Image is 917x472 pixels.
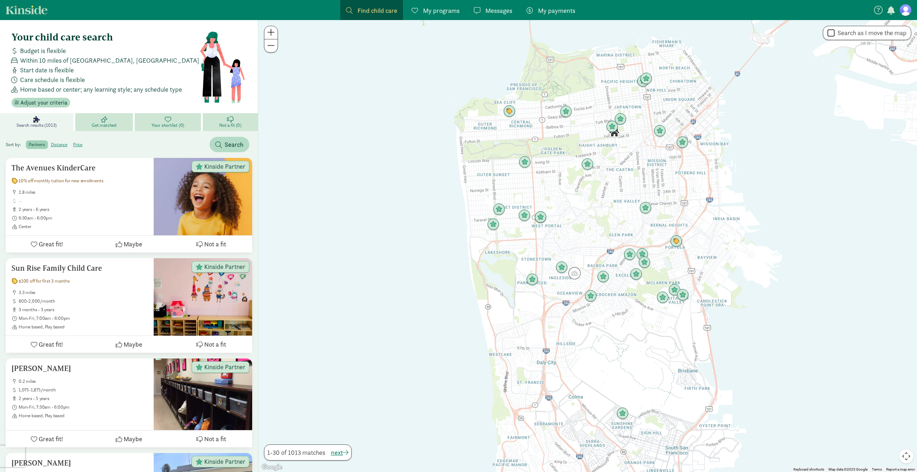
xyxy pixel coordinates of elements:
[886,467,915,471] a: Report a map error
[6,336,88,353] button: Great fit!
[88,336,170,353] button: Maybe
[331,448,349,457] button: next
[19,278,70,284] span: $100 off for first 3 months
[556,261,568,274] div: Click to see details
[19,215,148,221] span: 6:30am - 6:00pm
[19,404,148,410] span: Mon-Fri, 7:30am - 6:00pm
[608,127,620,139] div: Click to see details
[423,6,460,15] span: My programs
[585,290,597,302] div: Click to see details
[75,113,135,131] a: Get matched
[210,137,249,152] button: Search
[677,289,689,301] div: Click to see details
[19,298,148,304] span: 800-2,000/month
[19,189,148,195] span: 2.8 miles
[19,207,148,212] span: 2 years - 6 years
[225,140,244,149] span: Search
[124,434,142,444] span: Maybe
[19,396,148,401] span: 2 years - 5 years
[135,113,202,131] a: Your shortlist (0)
[267,448,325,457] span: 1-30 of 1013 matches
[624,249,636,261] div: Click to see details
[670,235,682,247] div: Click to see details
[630,268,642,280] div: Click to see details
[16,122,57,128] span: Search results (1013)
[534,211,547,223] div: Click to see details
[19,379,148,384] span: 0.2 miles
[170,336,252,353] button: Not a fit
[26,140,48,149] label: partners
[11,364,148,373] h5: [PERSON_NAME]
[538,6,575,15] span: My payments
[70,140,85,149] label: price
[39,339,63,349] span: Great fit!
[493,203,505,216] div: Click to see details
[526,274,538,286] div: Click to see details
[668,284,681,296] div: Click to see details
[597,271,609,283] div: Click to see details
[19,307,148,313] span: 3 months - 3 years
[170,430,252,447] button: Not a fit
[152,122,184,128] span: Your shortlist (0)
[204,339,226,349] span: Not a fit
[640,73,652,85] div: Click to see details
[6,430,88,447] button: Great fit!
[793,467,824,472] button: Keyboard shortcuts
[88,236,170,252] button: Maybe
[204,458,245,465] span: Kinside Partner
[616,408,629,420] div: Click to see details
[204,163,245,170] span: Kinside Partner
[170,236,252,252] button: Not a fit
[503,105,515,117] div: Click to see details
[92,122,116,128] span: Get matched
[19,413,148,419] span: Home based, Play based
[654,125,666,137] div: Click to see details
[11,32,200,43] h4: Your child care search
[20,98,67,107] span: Adjust your criteria
[581,158,594,170] div: Click to see details
[614,113,626,125] div: Click to see details
[124,239,142,249] span: Maybe
[487,218,499,231] div: Click to see details
[39,434,63,444] span: Great fit!
[260,463,284,472] img: Google
[48,140,70,149] label: distance
[6,236,88,252] button: Great fit!
[6,141,25,148] span: Sort by:
[636,248,648,260] div: Click to see details
[676,136,688,149] div: Click to see details
[519,156,531,168] div: Click to see details
[260,463,284,472] a: Open this area in Google Maps (opens a new window)
[11,98,70,108] button: Adjust your criteria
[11,264,148,273] h5: Sun Rise Family Child Care
[204,239,226,249] span: Not a fit
[638,256,650,269] div: Click to see details
[11,459,148,467] h5: [PERSON_NAME]
[20,75,85,85] span: Care schedule is flexible
[6,5,48,14] a: Kinside
[88,430,170,447] button: Maybe
[357,6,397,15] span: Find child care
[639,202,652,214] div: Click to see details
[20,46,66,56] span: Budget is flexible
[203,113,258,131] a: Not a fit (0)
[20,85,182,94] span: Home based or center; any learning style; any schedule type
[11,164,148,172] h5: The Avenues KinderCare
[124,339,142,349] span: Maybe
[829,467,868,471] span: Map data ©2025 Google
[19,224,148,230] span: Center
[20,65,74,75] span: Start date is flexible
[19,290,148,295] span: 3.3 miles
[204,434,226,444] span: Not a fit
[657,292,669,304] div: Click to see details
[19,316,148,321] span: Mon-Fri, 7:00am - 6:00pm
[835,29,907,37] label: Search as I move the map
[19,178,103,184] span: 10% off monthly tuition for new enrollments
[19,387,148,393] span: 1,075-1,875/month
[872,467,882,471] a: Terms
[899,449,913,463] button: Map camera controls
[19,324,148,330] span: Home based, Play based
[560,106,572,118] div: Click to see details
[204,264,245,270] span: Kinside Partner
